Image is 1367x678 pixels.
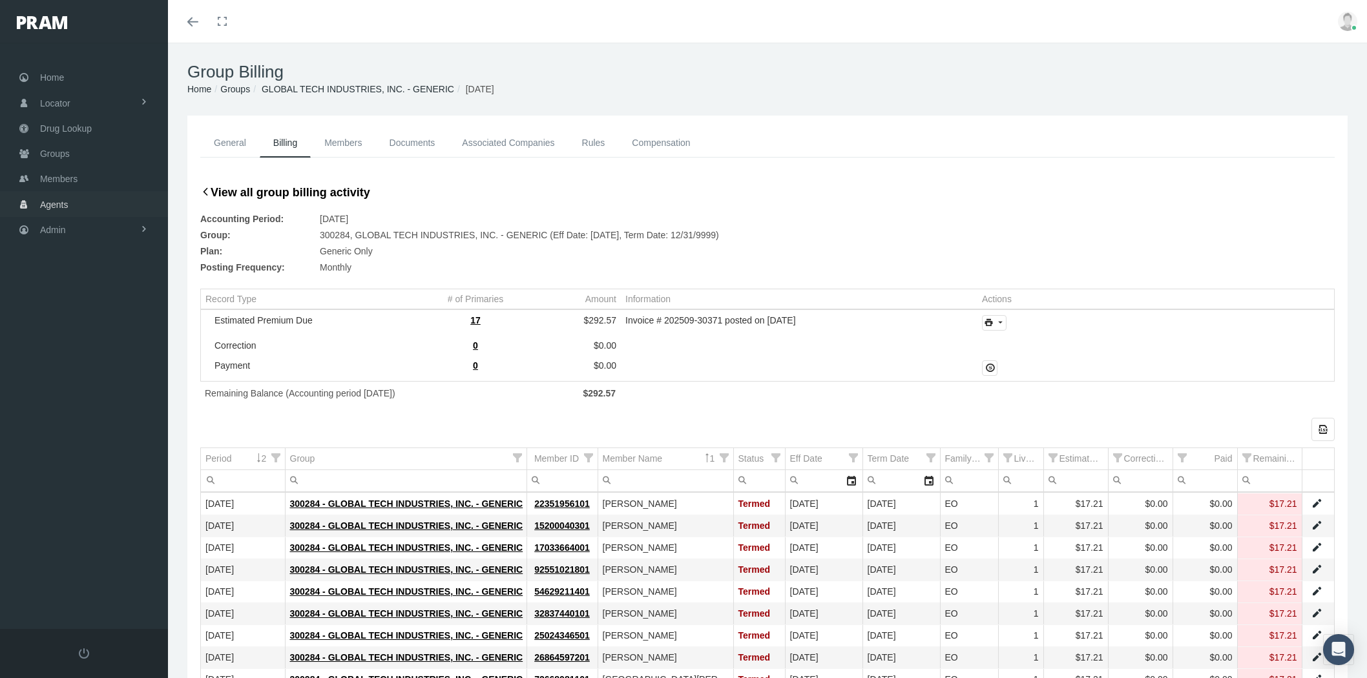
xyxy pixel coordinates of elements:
div: $17.21 [1242,564,1297,576]
div: Information [625,294,671,304]
a: View all group billing activity [200,183,370,201]
span: 300284, GLOBAL TECH INDUSTRIES, INC. - GENERIC (Eff Date: [DATE], Term Date: 12/31/9999) [320,227,719,243]
td: 1 [998,559,1043,581]
div: $0.00 [1113,608,1168,620]
div: $0.00 [1113,498,1168,510]
a: 25024346501 [534,630,590,641]
span: Groups [40,141,70,166]
span: Show filter options for column 'Member ID' [584,453,593,462]
td: 1 [998,603,1043,625]
div: $0.00 [1178,542,1233,554]
td: Filter cell [285,470,527,492]
span: Show filter options for column 'Estimated Premium Due' [1049,453,1058,462]
span: Show filter options for column 'Remaining Balance' [1242,453,1251,462]
td: Column Information [621,289,977,309]
input: Filter cell [941,470,998,491]
div: $0.00 [1113,542,1168,554]
td: [DATE] [201,493,285,515]
td: [DATE] [201,537,285,559]
div: $17.21 [1049,542,1103,554]
td: Column Member ID [527,448,598,470]
span: Generic Only [320,243,373,260]
span: Show filter options for column 'Term Date' [926,453,935,462]
span: Show filter options for column 'Status' [771,453,780,462]
a: 300284 - GLOBAL TECH INDUSTRIES, INC. - GENERIC [290,630,523,641]
span: Plan: [200,243,313,260]
span: Show filter options for column 'Member Name' [720,453,729,462]
td: Filter cell [1237,470,1302,492]
a: General [200,128,260,158]
td: Termed [733,647,785,669]
td: [DATE] [862,647,940,669]
span: [DATE] [320,211,348,227]
td: Filter cell [785,470,862,492]
td: [DATE] [862,581,940,603]
td: [DATE] [785,537,862,559]
span: Show filter options for column 'Family Type' [985,453,994,462]
a: Edit [1311,586,1322,597]
td: Termed [733,515,785,537]
div: $292.57 [528,315,616,325]
span: Members [40,167,78,191]
div: Tree list [200,289,1335,382]
td: Column Actions [977,289,1334,309]
td: EO [940,493,998,515]
td: [DATE] [201,647,285,669]
td: [DATE] [862,537,940,559]
td: [DATE] [785,493,862,515]
td: Termed [733,537,785,559]
span: Group: [200,227,313,243]
td: Column Corrections [1108,448,1173,470]
td: Column Estimated Premium Due [1043,448,1108,470]
div: $17.21 [1242,652,1297,664]
div: Family Type [945,453,983,465]
div: $0.00 [1113,630,1168,642]
a: Edit [1311,542,1322,553]
td: [DATE] [201,515,285,537]
td: Column Member Name [598,448,733,470]
input: Filter cell [1238,470,1302,491]
div: Estimated Premium Due [1059,453,1103,465]
span: Agents [40,192,68,217]
div: # of Primaries [448,294,503,304]
span: 0 [473,360,478,371]
td: Filter cell [1173,470,1237,492]
a: Edit [1311,630,1322,641]
div: Term Date [868,453,910,465]
a: 300284 - GLOBAL TECH INDUSTRIES, INC. - GENERIC [290,652,523,663]
td: Filter cell [998,470,1043,492]
input: Filter cell [201,470,285,491]
td: [DATE] [862,603,940,625]
td: Termed [733,493,785,515]
a: 15200040301 [534,520,590,531]
div: Correction [214,340,423,351]
td: Column Status [733,448,785,470]
td: Column Period [201,448,285,470]
span: 17 [470,315,481,325]
span: 2 [262,453,269,464]
span: Show filter options for column 'Corrections' [1113,453,1122,462]
div: $0.00 [1178,564,1233,576]
div: $17.21 [1049,498,1103,510]
td: [DATE] [201,581,285,603]
div: $17.21 [1242,630,1297,642]
td: Filter cell [1043,470,1108,492]
div: Period [205,453,231,465]
a: Edit [1311,520,1322,531]
div: $0.00 [1178,520,1233,532]
div: Open Intercom Messenger [1323,634,1354,665]
span: Monthly [320,260,351,276]
div: Payment [214,360,423,371]
td: [DATE] [785,647,862,669]
a: 22351956101 [534,498,590,509]
div: $0.00 [528,360,616,371]
span: $292.57 [583,388,616,398]
span: Remaining Balance (Accounting period [DATE]) [205,388,395,398]
div: $17.21 [1242,542,1297,554]
td: Column Term Date [862,448,940,470]
td: EO [940,625,998,647]
a: Associated Companies [448,128,568,158]
td: EO [940,559,998,581]
div: $17.21 [1242,608,1297,620]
